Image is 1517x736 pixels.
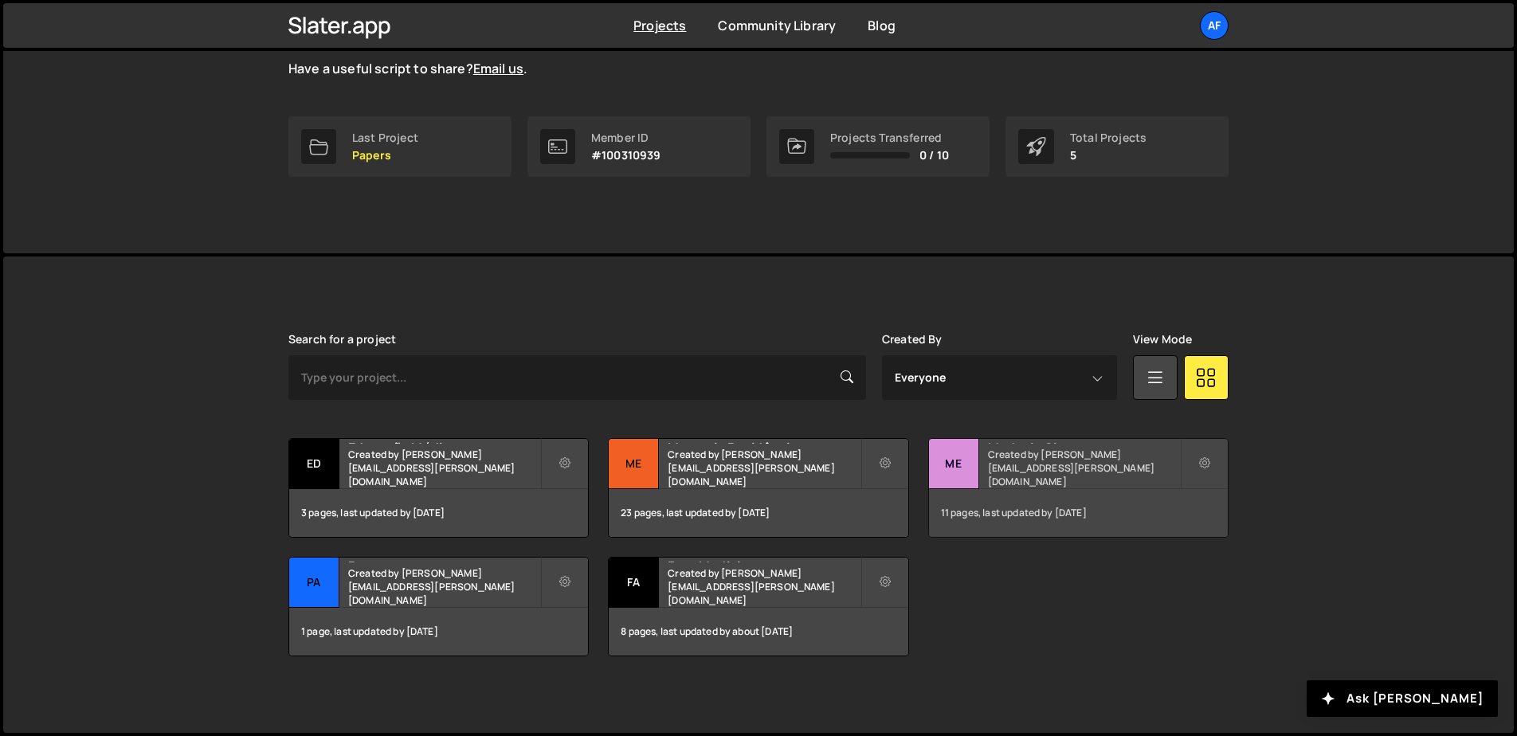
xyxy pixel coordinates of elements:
a: Last Project Papers [288,116,512,177]
h2: Papers [348,558,540,562]
h2: Faça Medicina [668,558,860,562]
a: Fa Faça Medicina Created by [PERSON_NAME][EMAIL_ADDRESS][PERSON_NAME][DOMAIN_NAME] 8 pages, last ... [608,557,908,656]
div: 11 pages, last updated by [DATE] [929,489,1228,537]
small: Created by [PERSON_NAME][EMAIL_ADDRESS][PERSON_NAME][DOMAIN_NAME] [348,566,540,607]
div: Member ID [591,131,661,144]
a: Projects [633,17,686,34]
small: Created by [PERSON_NAME][EMAIL_ADDRESS][PERSON_NAME][DOMAIN_NAME] [668,448,860,488]
p: 5 [1070,149,1147,162]
h2: Educação Médica [348,439,540,444]
label: Created By [882,333,943,346]
div: Me [609,439,659,489]
div: Fa [609,558,659,608]
a: Af [1200,11,1229,40]
p: #100310939 [591,149,661,162]
span: 0 / 10 [919,149,949,162]
label: View Mode [1133,333,1192,346]
small: Created by [PERSON_NAME][EMAIL_ADDRESS][PERSON_NAME][DOMAIN_NAME] [348,448,540,488]
input: Type your project... [288,355,866,400]
div: 1 page, last updated by [DATE] [289,608,588,656]
div: 8 pages, last updated by about [DATE] [609,608,907,656]
div: Me [929,439,979,489]
a: Me Medcel - Site Created by [PERSON_NAME][EMAIL_ADDRESS][PERSON_NAME][DOMAIN_NAME] 11 pages, last... [928,438,1229,538]
div: Total Projects [1070,131,1147,144]
small: Created by [PERSON_NAME][EMAIL_ADDRESS][PERSON_NAME][DOMAIN_NAME] [988,448,1180,488]
label: Search for a project [288,333,396,346]
h2: Mentoria Residência [668,439,860,444]
a: Email us [473,60,523,77]
div: Ed [289,439,339,489]
a: Ed Educação Médica Created by [PERSON_NAME][EMAIL_ADDRESS][PERSON_NAME][DOMAIN_NAME] 3 pages, las... [288,438,589,538]
a: Community Library [718,17,836,34]
div: 23 pages, last updated by [DATE] [609,489,907,537]
a: Pa Papers Created by [PERSON_NAME][EMAIL_ADDRESS][PERSON_NAME][DOMAIN_NAME] 1 page, last updated ... [288,557,589,656]
div: Last Project [352,131,418,144]
small: Created by [PERSON_NAME][EMAIL_ADDRESS][PERSON_NAME][DOMAIN_NAME] [668,566,860,607]
div: Pa [289,558,339,608]
p: Papers [352,149,418,162]
div: 3 pages, last updated by [DATE] [289,489,588,537]
h2: Medcel - Site [988,439,1180,444]
a: Me Mentoria Residência Created by [PERSON_NAME][EMAIL_ADDRESS][PERSON_NAME][DOMAIN_NAME] 23 pages... [608,438,908,538]
button: Ask [PERSON_NAME] [1307,680,1498,717]
div: Projects Transferred [830,131,949,144]
a: Blog [868,17,896,34]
